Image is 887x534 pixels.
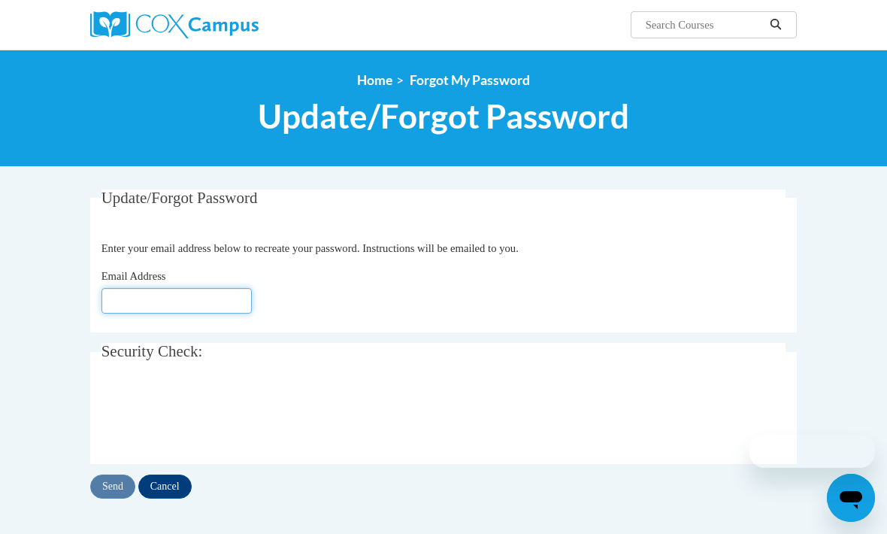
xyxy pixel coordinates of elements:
button: Search [764,16,787,34]
a: Home [357,72,392,88]
span: Update/Forgot Password [101,189,258,207]
iframe: reCAPTCHA [101,387,330,445]
img: Cox Campus [90,11,259,38]
a: Cox Campus [90,11,310,38]
span: Enter your email address below to recreate your password. Instructions will be emailed to you. [101,242,519,254]
span: Update/Forgot Password [258,96,629,136]
iframe: Button to launch messaging window [827,474,875,522]
span: Forgot My Password [410,72,530,88]
input: Cancel [138,475,192,499]
span: Security Check: [101,342,203,360]
span: Email Address [101,270,166,282]
input: Search Courses [644,16,764,34]
input: Email [101,288,252,314]
iframe: Message from company [749,435,875,468]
